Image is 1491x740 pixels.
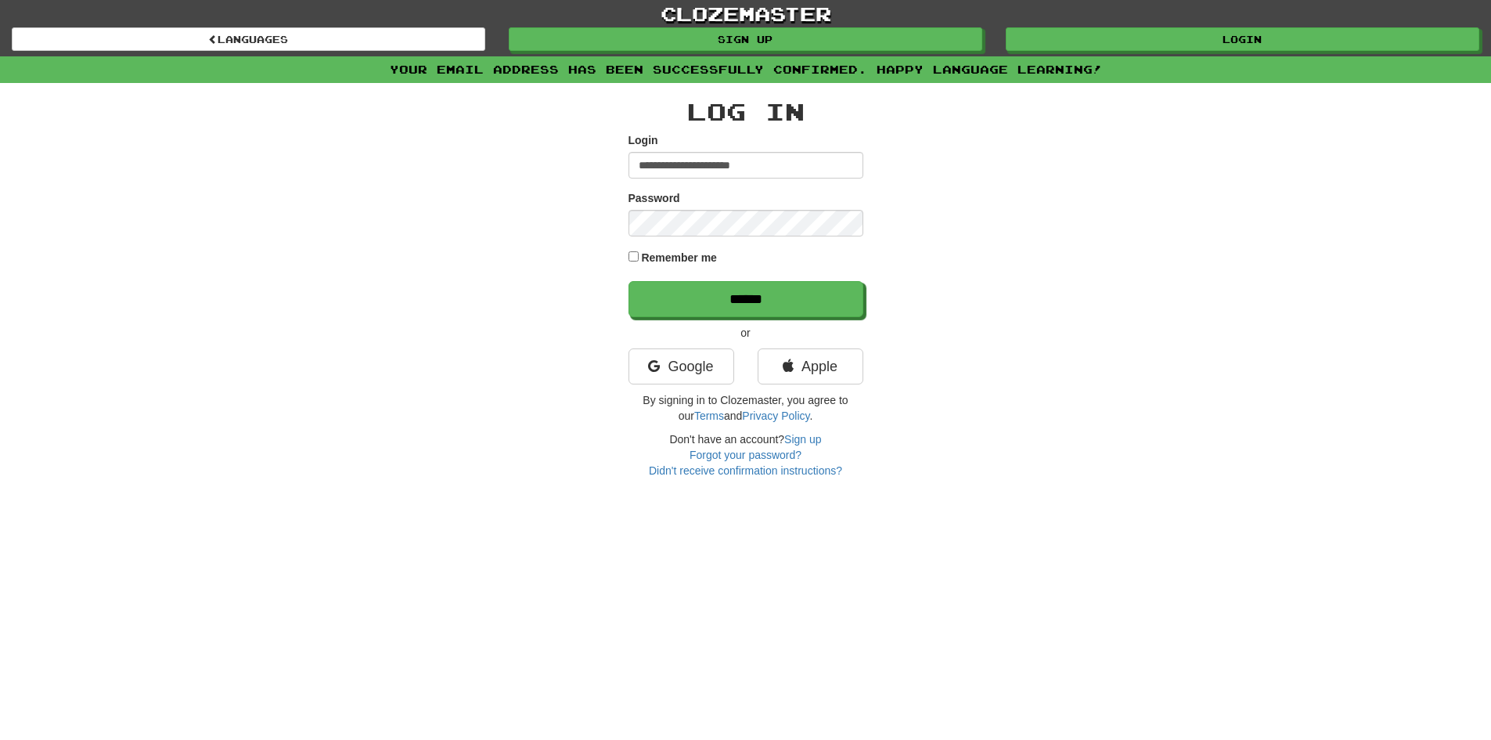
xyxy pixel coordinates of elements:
div: Don't have an account? [628,431,863,478]
a: Apple [758,348,863,384]
a: Privacy Policy [742,410,809,422]
a: Login [1006,27,1479,51]
a: Forgot your password? [690,449,801,461]
a: Languages [12,27,485,51]
p: or [628,325,863,341]
h2: Log In [628,99,863,125]
a: Google [628,348,734,384]
a: Didn't receive confirmation instructions? [649,464,842,477]
label: Login [628,132,658,148]
label: Remember me [641,250,717,265]
p: By signing in to Clozemaster, you agree to our and . [628,392,863,424]
label: Password [628,190,680,206]
a: Terms [694,410,724,422]
a: Sign up [509,27,982,51]
a: Sign up [784,433,821,446]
